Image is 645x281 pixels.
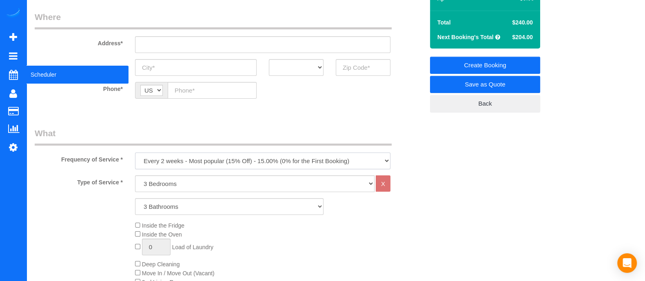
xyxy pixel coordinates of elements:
span: Move In / Move Out (Vacant) [142,270,215,277]
span: $204.00 [512,34,533,40]
label: Address* [29,36,129,47]
div: Open Intercom Messenger [617,253,637,273]
strong: Total [437,19,450,26]
input: City* [135,59,257,76]
a: Save as Quote [430,76,540,93]
label: Phone* [29,82,129,93]
legend: What [35,127,392,146]
span: Inside the Fridge [142,222,184,229]
span: Inside the Oven [142,231,182,238]
a: Create Booking [430,57,540,74]
img: Automaid Logo [5,8,21,20]
strong: Next Booking's Total [437,34,494,40]
span: Deep Cleaning [142,261,180,268]
input: Phone* [168,82,257,99]
a: Back [430,95,540,112]
input: Zip Code* [336,59,390,76]
span: $240.00 [512,19,533,26]
legend: Where [35,11,392,29]
span: Scheduler [27,65,129,84]
label: Frequency of Service * [29,153,129,164]
span: Load of Laundry [172,244,213,250]
label: Type of Service * [29,175,129,186]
